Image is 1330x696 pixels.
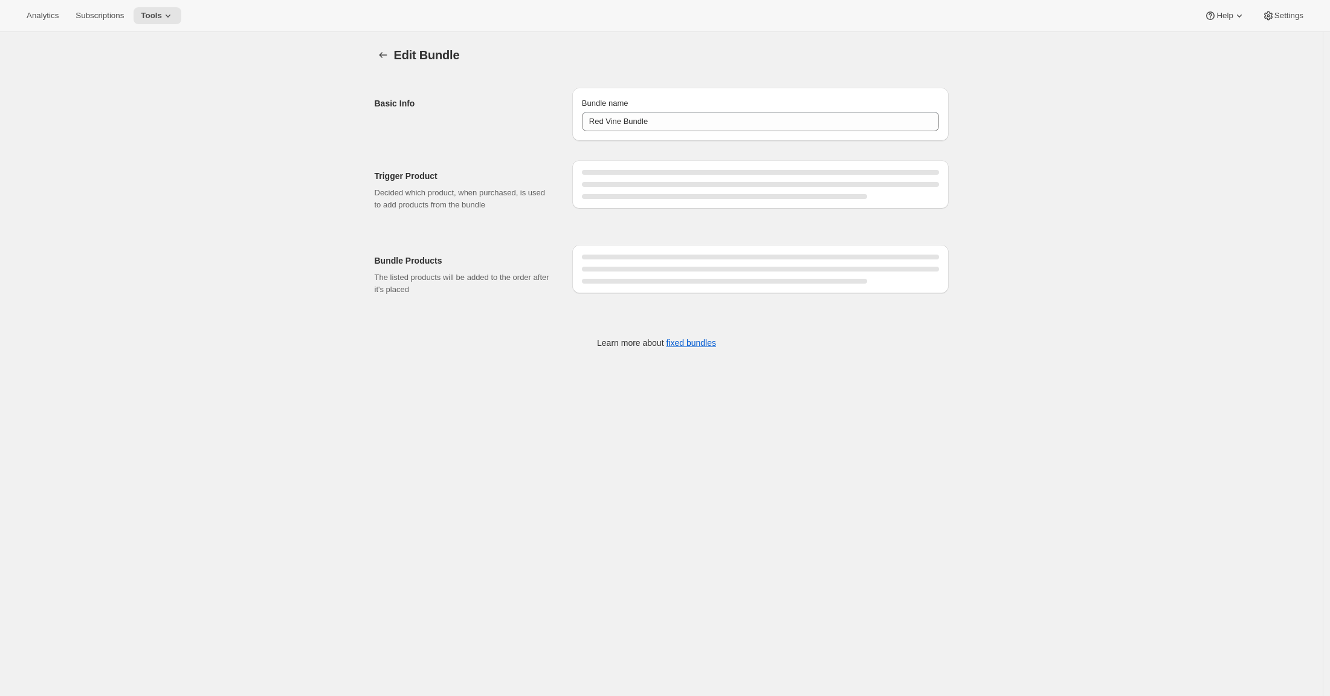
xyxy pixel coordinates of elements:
p: The listed products will be added to the order after it's placed [375,272,553,296]
h2: Trigger Product [375,170,553,182]
p: Decided which product, when purchased, is used to add products from the bundle [375,187,553,211]
h2: Basic Info [375,97,553,109]
button: Analytics [19,7,66,24]
span: Subscriptions [76,11,124,21]
span: Settings [1274,11,1303,21]
p: Learn more about [597,337,716,349]
button: Bundles [375,47,392,63]
button: Subscriptions [68,7,131,24]
span: Tools [141,11,162,21]
button: Tools [134,7,181,24]
span: Bundle name [582,99,628,108]
input: ie. Smoothie box [582,112,939,131]
span: Help [1216,11,1233,21]
button: Help [1197,7,1252,24]
a: fixed bundles [666,338,716,348]
button: Settings [1255,7,1311,24]
span: Analytics [27,11,59,21]
h2: Bundle Products [375,255,553,267]
span: Edit Bundle [394,48,460,62]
